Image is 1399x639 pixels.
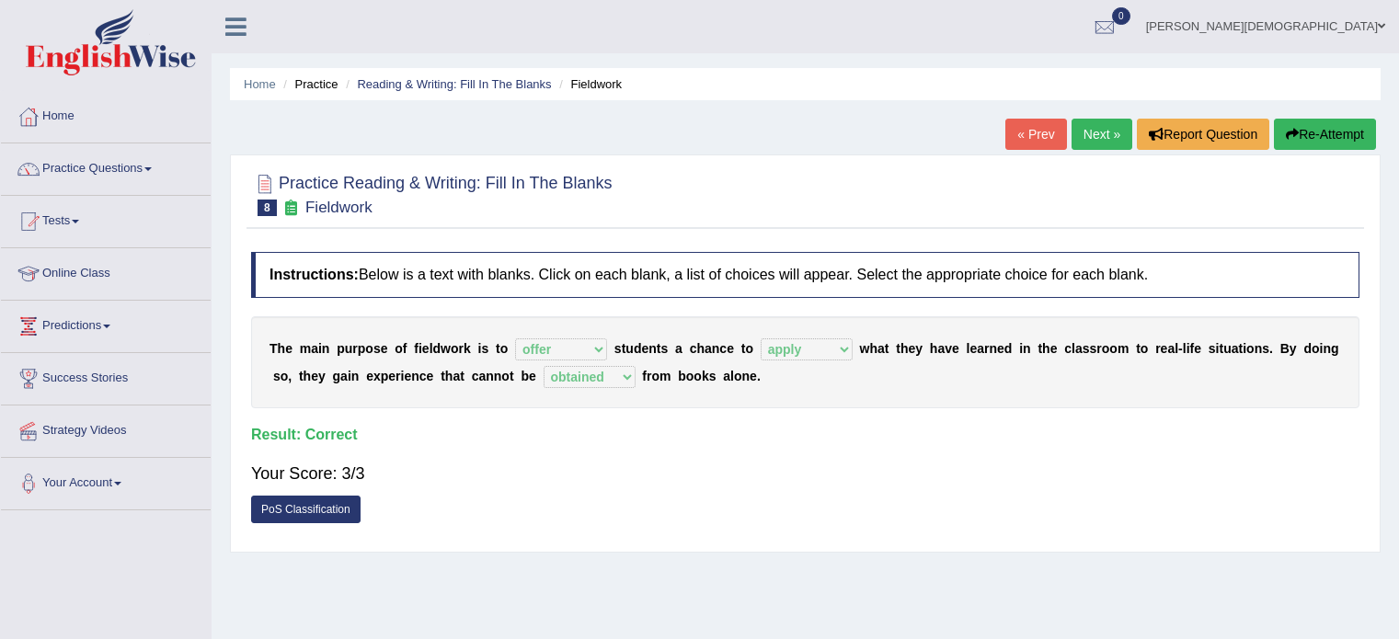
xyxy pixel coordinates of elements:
b: r [1096,341,1101,356]
a: Your Account [1,458,211,504]
h4: Below is a text with blanks. Click on each blank, a list of choices will appear. Select the appro... [251,252,1359,298]
b: i [1019,341,1023,356]
b: a [705,341,712,356]
b: t [441,369,445,383]
b: p [381,369,389,383]
b: f [414,341,419,356]
b: a [1232,341,1239,356]
small: Fieldwork [305,199,373,216]
b: a [977,341,984,356]
b: l [1183,341,1187,356]
a: Home [244,77,276,91]
b: w [441,341,451,356]
b: e [404,369,411,383]
h2: Practice Reading & Writing: Fill In The Blanks [251,170,613,216]
b: t [299,369,304,383]
b: i [318,341,322,356]
b: l [1175,341,1178,356]
b: s [1083,341,1090,356]
b: t [460,369,464,383]
b: f [403,341,407,356]
b: u [345,341,353,356]
h4: Result: [251,427,1359,443]
a: Online Class [1,248,211,294]
b: h [869,341,877,356]
b: t [510,369,514,383]
b: n [322,341,330,356]
b: e [1161,341,1168,356]
b: r [984,341,989,356]
b: h [930,341,938,356]
b: k [464,341,471,356]
b: h [278,341,286,356]
b: e [529,369,536,383]
b: e [908,341,915,356]
b: t [622,341,626,356]
b: e [366,369,373,383]
button: Re-Attempt [1274,119,1376,150]
b: r [352,341,357,356]
b: t [1239,341,1244,356]
b: l [1072,341,1075,356]
b: i [478,341,482,356]
li: Practice [279,75,338,93]
b: n [742,369,751,383]
b: o [395,341,403,356]
b: e [422,341,430,356]
b: y [318,369,326,383]
b: o [1109,341,1118,356]
b: r [1155,341,1160,356]
small: Exam occurring question [281,200,301,217]
b: s [481,341,488,356]
b: a [723,369,730,383]
b: - [1178,341,1183,356]
b: e [641,341,648,356]
b: e [388,369,396,383]
a: « Prev [1005,119,1066,150]
b: t [885,341,889,356]
b: B [1280,341,1290,356]
b: e [750,369,757,383]
b: k [702,369,709,383]
b: i [1243,341,1246,356]
b: s [273,369,281,383]
b: h [696,341,705,356]
b: a [1075,341,1083,356]
b: l [730,369,734,383]
b: s [709,369,717,383]
span: 8 [258,200,277,216]
b: h [304,369,312,383]
b: t [741,341,746,356]
b: o [1246,341,1255,356]
b: , [288,369,292,383]
b: t [896,341,900,356]
a: Tests [1,196,211,242]
div: Your Score: 3/3 [251,451,1359,496]
span: 0 [1112,7,1130,25]
b: e [969,341,977,356]
b: o [734,369,742,383]
b: c [690,341,697,356]
b: o [365,341,373,356]
a: Strategy Videos [1,405,211,451]
a: PoS Classification [251,496,361,523]
b: a [675,341,682,356]
b: e [285,341,292,356]
b: i [1320,341,1324,356]
b: a [1167,341,1175,356]
b: r [647,369,651,383]
b: i [1216,341,1220,356]
b: n [712,341,720,356]
b: o [501,369,510,383]
li: Fieldwork [555,75,622,93]
b: e [311,369,318,383]
b: m [1118,341,1129,356]
b: v [945,341,952,356]
b: . [1269,341,1273,356]
b: a [877,341,885,356]
b: n [1323,341,1331,356]
b: r [396,369,400,383]
a: Predictions [1,301,211,347]
b: e [381,341,388,356]
b: s [1090,341,1097,356]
